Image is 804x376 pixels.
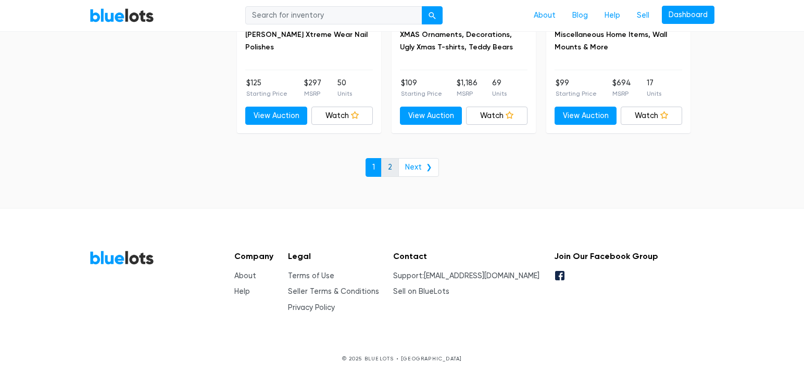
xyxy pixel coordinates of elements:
[401,77,442,98] li: $109
[90,250,154,265] a: BlueLots
[337,89,352,98] p: Units
[304,77,321,98] li: $297
[554,251,658,261] h5: Join Our Facebook Group
[398,158,439,177] a: Next ❯
[564,6,596,25] a: Blog
[525,6,564,25] a: About
[288,287,379,296] a: Seller Terms & Conditions
[492,77,507,98] li: 69
[400,107,462,125] a: View Auction
[612,77,631,98] li: $694
[381,158,399,177] a: 2
[612,89,631,98] p: MSRP
[629,6,658,25] a: Sell
[401,89,442,98] p: Starting Price
[90,8,154,23] a: BlueLots
[246,89,287,98] p: Starting Price
[424,271,539,280] a: [EMAIL_ADDRESS][DOMAIN_NAME]
[337,77,352,98] li: 50
[621,107,683,125] a: Watch
[245,30,368,51] a: [PERSON_NAME] Xtreme Wear Nail Polishes
[457,89,478,98] p: MSRP
[245,107,307,125] a: View Auction
[234,271,256,280] a: About
[393,287,449,296] a: Sell on BlueLots
[288,303,335,312] a: Privacy Policy
[596,6,629,25] a: Help
[393,270,539,282] li: Support:
[366,158,382,177] a: 1
[556,77,597,98] li: $99
[492,89,507,98] p: Units
[311,107,373,125] a: Watch
[647,77,661,98] li: 17
[466,107,528,125] a: Watch
[304,89,321,98] p: MSRP
[90,355,714,362] p: © 2025 BLUELOTS • [GEOGRAPHIC_DATA]
[647,89,661,98] p: Units
[246,77,287,98] li: $125
[400,30,513,51] a: XMAS Ornaments, Decorations, Ugly Xmas T-shirts, Teddy Bears
[662,6,714,24] a: Dashboard
[245,6,422,25] input: Search for inventory
[393,251,539,261] h5: Contact
[288,251,379,261] h5: Legal
[288,271,334,280] a: Terms of Use
[556,89,597,98] p: Starting Price
[234,251,273,261] h5: Company
[555,30,667,51] a: Miscellaneous Home Items, Wall Mounts & More
[555,107,617,125] a: View Auction
[457,77,478,98] li: $1,186
[234,287,250,296] a: Help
